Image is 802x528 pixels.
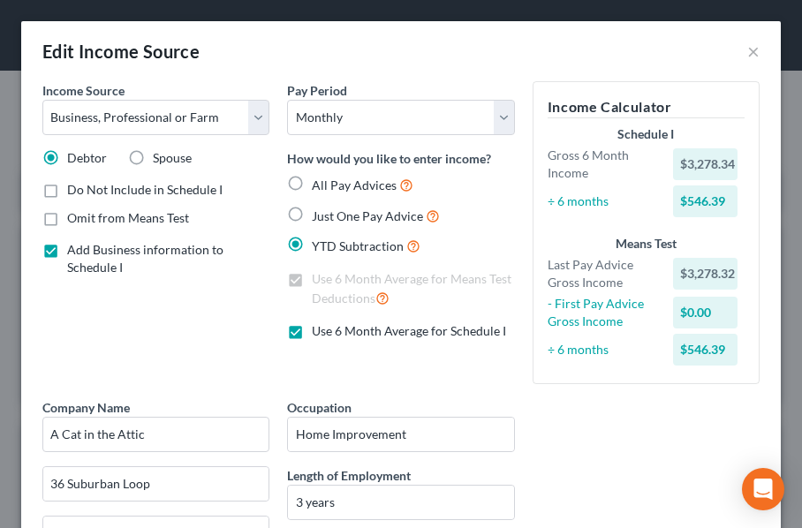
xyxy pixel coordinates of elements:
input: ex: 2 years [288,486,513,519]
div: $3,278.34 [673,148,738,180]
span: Just One Pay Advice [312,208,423,223]
input: Enter address... [43,467,269,501]
span: Add Business information to Schedule I [67,242,223,275]
h5: Income Calculator [548,96,745,118]
div: Means Test [548,235,745,253]
div: - First Pay Advice Gross Income [539,295,664,330]
input: Search company by name... [42,417,269,452]
label: Length of Employment [287,466,411,485]
span: Do Not Include in Schedule I [67,182,223,197]
span: Spouse [153,150,192,165]
div: $3,278.32 [673,258,738,290]
span: Omit from Means Test [67,210,189,225]
span: Debtor [67,150,107,165]
div: ÷ 6 months [539,341,664,358]
span: All Pay Advices [312,177,397,192]
label: Occupation [287,398,352,417]
span: YTD Subtraction [312,238,404,253]
label: Pay Period [287,81,347,100]
div: Schedule I [548,125,745,143]
div: $0.00 [673,297,738,328]
input: -- [288,418,513,451]
span: Use 6 Month Average for Means Test Deductions [312,271,511,305]
div: Open Intercom Messenger [742,468,784,510]
span: Company Name [42,400,130,415]
div: $546.39 [673,334,738,366]
div: Gross 6 Month Income [539,147,664,182]
div: Edit Income Source [42,39,200,64]
div: $546.39 [673,185,738,217]
div: Last Pay Advice Gross Income [539,256,664,291]
div: ÷ 6 months [539,192,664,210]
button: × [747,41,760,62]
label: How would you like to enter income? [287,149,491,168]
span: Use 6 Month Average for Schedule I [312,323,506,338]
span: Income Source [42,83,125,98]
